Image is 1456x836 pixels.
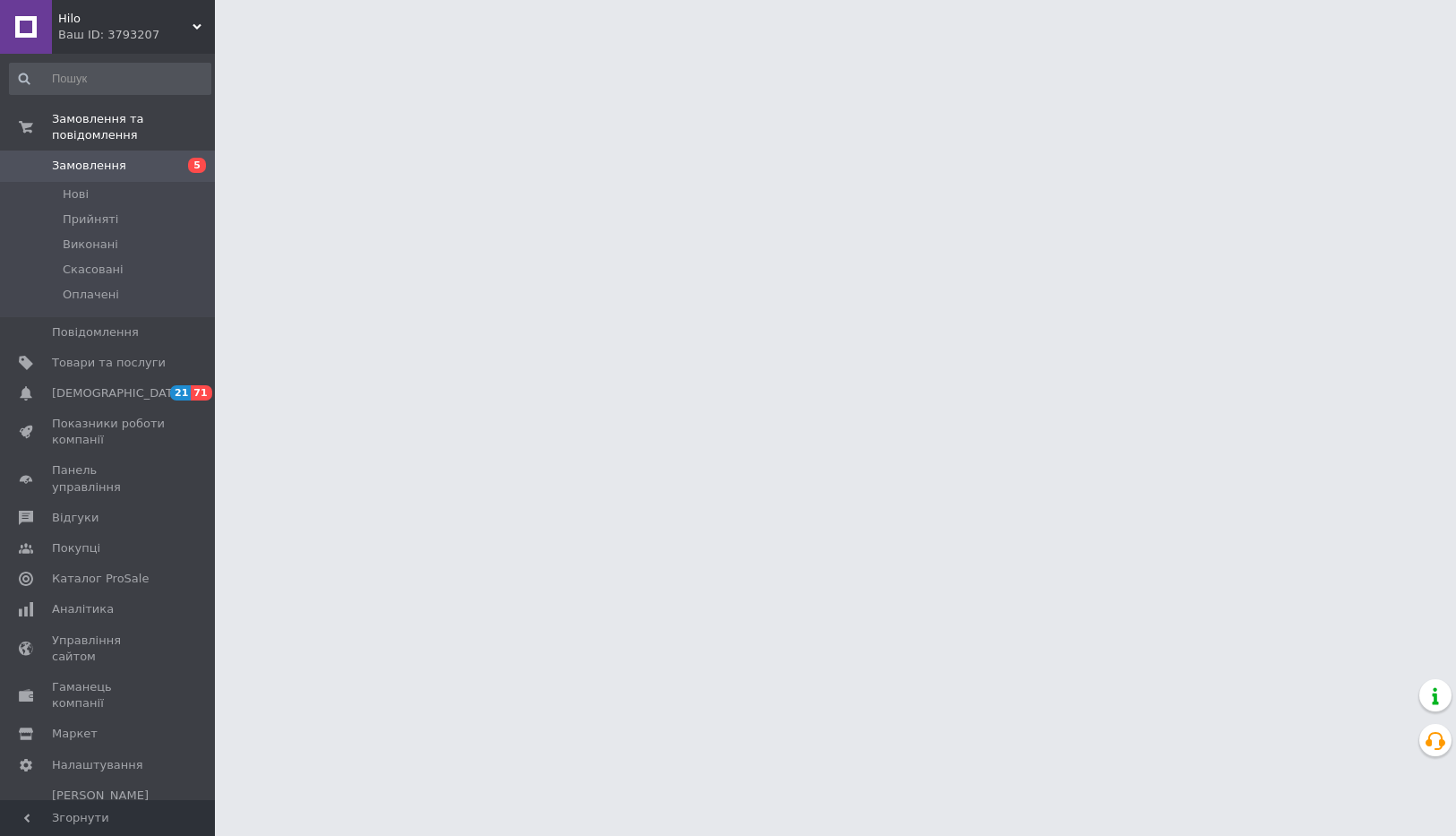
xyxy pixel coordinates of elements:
span: Повідомлення [52,324,139,340]
span: Оплачені [63,287,119,303]
span: Замовлення [52,158,126,174]
span: Маркет [52,726,98,742]
span: Нові [63,186,89,203]
span: Прийняті [63,211,118,228]
div: Ваш ID: 3793207 [58,27,215,43]
span: Каталог ProSale [52,571,149,587]
span: Відгуки [52,510,98,526]
span: Аналітика [52,601,114,617]
span: Замовлення та повідомлення [52,111,215,143]
span: 5 [188,158,206,173]
span: Управління сайтом [52,633,166,665]
span: 21 [170,385,191,401]
span: Показники роботи компанії [52,416,166,448]
span: Hilo [58,11,193,27]
span: Панель управління [52,462,166,495]
span: Покупці [52,540,100,556]
span: Товари та послуги [52,355,166,371]
span: 71 [191,385,211,401]
span: Гаманець компанії [52,679,166,711]
span: Скасовані [63,262,124,278]
span: Виконані [63,237,118,253]
span: Налаштування [52,757,143,773]
span: [DEMOGRAPHIC_DATA] [52,385,184,401]
input: Пошук [9,63,211,95]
